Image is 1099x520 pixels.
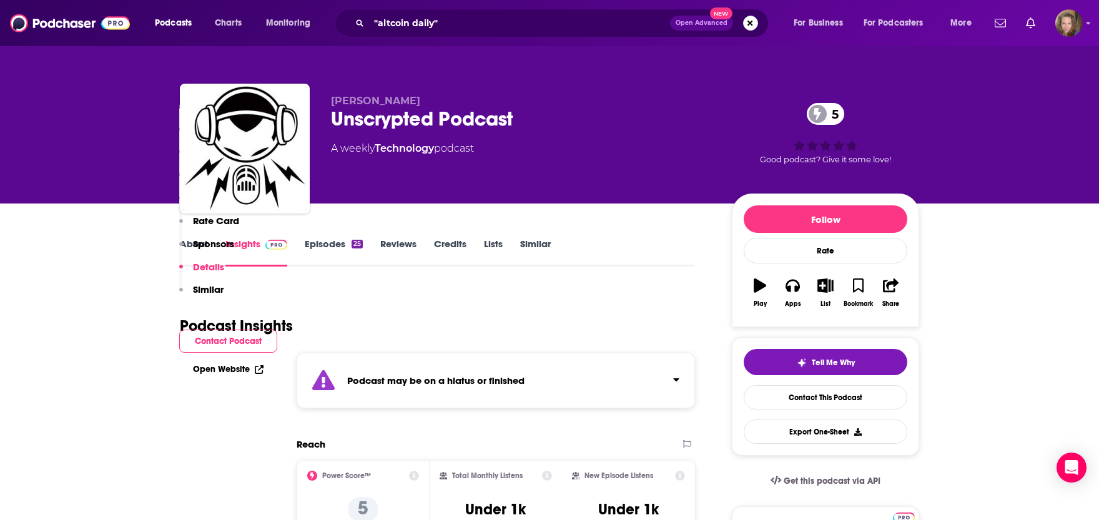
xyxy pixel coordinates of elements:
a: Reviews [380,238,416,267]
a: Episodes25 [305,238,363,267]
button: open menu [942,13,987,33]
button: Bookmark [842,270,874,315]
div: Search podcasts, credits, & more... [347,9,781,37]
a: Get this podcast via API [761,466,890,496]
p: Similar [193,283,224,295]
strong: Podcast may be on a hiatus or finished [347,375,525,386]
a: Lists [484,238,503,267]
button: Contact Podcast [179,330,277,353]
span: Good podcast? Give it some love! [760,155,891,164]
button: Similar [179,283,224,307]
div: Rate [744,238,907,263]
h3: Under 1k [465,500,526,519]
button: open menu [146,13,208,33]
button: Show profile menu [1055,9,1083,37]
span: Charts [215,14,242,32]
a: Contact This Podcast [744,385,907,410]
img: User Profile [1055,9,1083,37]
button: Play [744,270,776,315]
button: tell me why sparkleTell Me Why [744,349,907,375]
div: 25 [352,240,363,248]
span: [PERSON_NAME] [331,95,420,107]
button: Follow [744,205,907,233]
a: Show notifications dropdown [1021,12,1040,34]
h2: Total Monthly Listens [452,471,523,480]
span: Podcasts [155,14,192,32]
button: Apps [776,270,809,315]
span: Get this podcast via API [784,476,880,486]
div: A weekly podcast [331,141,474,156]
img: Podchaser - Follow, Share and Rate Podcasts [10,11,130,35]
button: Open AdvancedNew [670,16,733,31]
a: Show notifications dropdown [990,12,1011,34]
h2: Reach [297,438,325,450]
button: open menu [855,13,942,33]
span: 5 [819,103,845,125]
p: Sponsors [193,238,234,250]
button: Share [875,270,907,315]
a: Similar [520,238,551,267]
span: New [710,7,732,19]
a: Technology [375,142,434,154]
h3: Under 1k [598,500,659,519]
button: Export One-Sheet [744,419,907,444]
h2: New Episode Listens [584,471,653,480]
div: Bookmark [844,300,873,308]
span: For Business [794,14,843,32]
a: Credits [434,238,466,267]
div: List [821,300,830,308]
section: Click to expand status details [297,353,695,408]
div: Apps [785,300,801,308]
button: Sponsors [179,238,234,261]
button: Details [179,261,224,284]
div: 5Good podcast? Give it some love! [732,95,919,172]
div: Open Intercom Messenger [1057,453,1087,483]
span: More [950,14,972,32]
div: Share [882,300,899,308]
button: open menu [257,13,327,33]
span: Monitoring [266,14,310,32]
p: Details [193,261,224,273]
button: List [809,270,842,315]
div: Play [754,300,767,308]
a: 5 [807,103,845,125]
a: Open Website [193,364,264,375]
span: For Podcasters [864,14,924,32]
img: Unscrypted Podcast [182,86,307,211]
input: Search podcasts, credits, & more... [369,13,670,33]
h2: Power Score™ [322,471,371,480]
span: Tell Me Why [812,358,855,368]
span: Logged in as smcclure267 [1055,9,1083,37]
button: open menu [785,13,859,33]
span: Open Advanced [676,20,727,26]
a: Charts [207,13,249,33]
img: tell me why sparkle [797,358,807,368]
